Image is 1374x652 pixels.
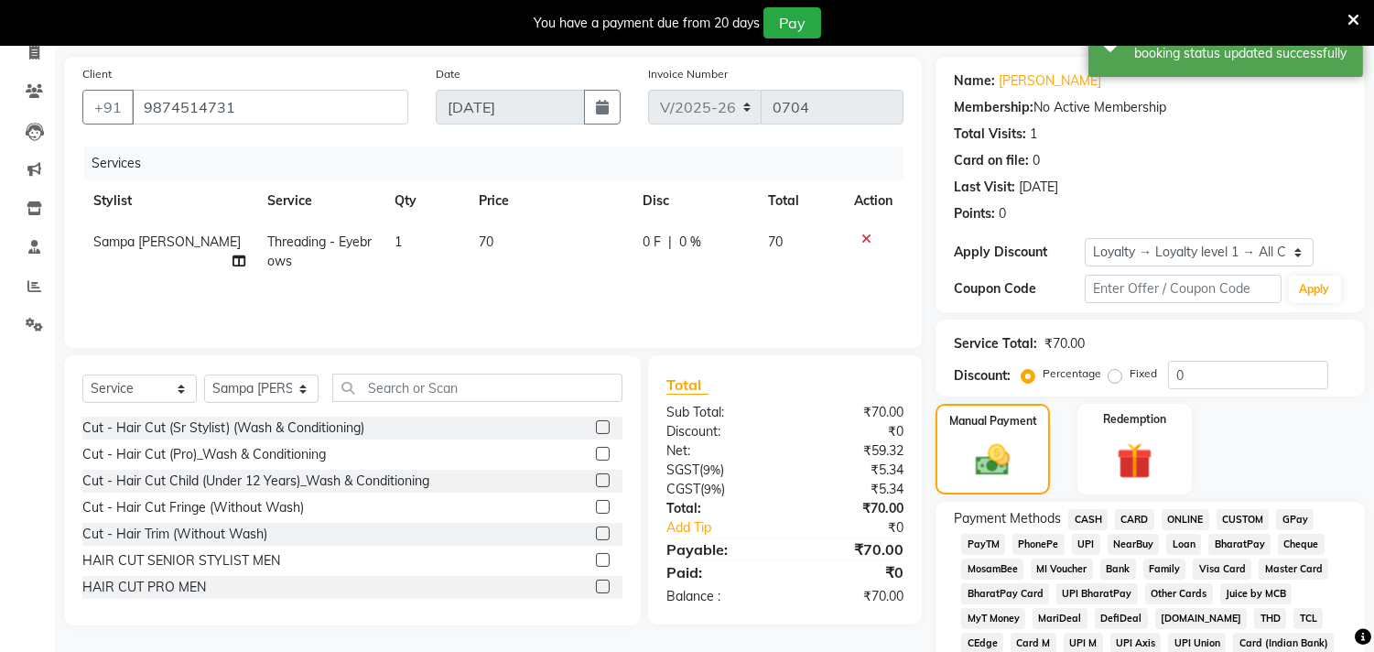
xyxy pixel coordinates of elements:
[807,518,918,538] div: ₹0
[82,66,112,82] label: Client
[653,461,785,480] div: ( )
[679,233,701,252] span: 0 %
[666,462,699,478] span: SGST
[785,538,918,560] div: ₹70.00
[1100,559,1136,580] span: Bank
[1115,509,1154,530] span: CARD
[1085,275,1281,303] input: Enter Offer / Coupon Code
[653,518,807,538] a: Add Tip
[1095,608,1148,629] span: DefiDeal
[1033,608,1087,629] span: MariDeal
[1166,534,1201,555] span: Loan
[1019,178,1058,197] div: [DATE]
[82,472,429,491] div: Cut - Hair Cut Child (Under 12 Years)_Wash & Conditioning
[1103,411,1166,428] label: Redemption
[666,481,700,497] span: CGST
[1068,509,1108,530] span: CASH
[763,7,821,38] button: Pay
[653,480,785,499] div: ( )
[954,98,1033,117] div: Membership:
[961,559,1023,580] span: MosamBee
[653,441,785,461] div: Net:
[1043,365,1101,382] label: Percentage
[1030,125,1037,144] div: 1
[1254,608,1286,629] span: THD
[1278,534,1325,555] span: Cheque
[653,499,785,518] div: Total:
[1106,439,1163,484] img: _gift.svg
[1293,608,1323,629] span: TCL
[1130,365,1157,382] label: Fixed
[82,551,280,570] div: HAIR CUT SENIOR STYLIST MEN
[785,441,918,461] div: ₹59.32
[84,147,917,180] div: Services
[1289,276,1341,303] button: Apply
[395,234,402,250] span: 1
[954,71,995,91] div: Name:
[1134,44,1349,63] div: booking status updated successfully
[82,418,364,438] div: Cut - Hair Cut (Sr Stylist) (Wash & Conditioning)
[332,374,622,402] input: Search or Scan
[1012,534,1065,555] span: PhonePe
[785,461,918,480] div: ₹5.34
[785,403,918,422] div: ₹70.00
[479,234,493,250] span: 70
[257,180,384,222] th: Service
[999,204,1006,223] div: 0
[1145,583,1213,604] span: Other Cards
[648,66,728,82] label: Invoice Number
[82,90,134,125] button: +91
[268,234,373,269] span: Threading - Eyebrows
[785,480,918,499] div: ₹5.34
[954,279,1085,299] div: Coupon Code
[653,561,785,583] div: Paid:
[632,180,757,222] th: Disc
[1044,334,1085,353] div: ₹70.00
[703,462,720,477] span: 9%
[468,180,632,222] th: Price
[785,587,918,606] div: ₹70.00
[954,509,1061,528] span: Payment Methods
[82,525,267,544] div: Cut - Hair Trim (Without Wash)
[949,413,1037,429] label: Manual Payment
[1208,534,1271,555] span: BharatPay
[961,583,1049,604] span: BharatPay Card
[954,204,995,223] div: Points:
[961,534,1005,555] span: PayTM
[999,71,1101,91] a: [PERSON_NAME]
[653,587,785,606] div: Balance :
[1217,509,1270,530] span: CUSTOM
[1031,559,1093,580] span: MI Voucher
[954,151,1029,170] div: Card on file:
[1108,534,1160,555] span: NearBuy
[961,608,1025,629] span: MyT Money
[1056,583,1138,604] span: UPI BharatPay
[653,403,785,422] div: Sub Total:
[954,178,1015,197] div: Last Visit:
[965,440,1020,480] img: _cash.svg
[653,538,785,560] div: Payable:
[954,334,1037,353] div: Service Total:
[769,234,784,250] span: 70
[954,98,1347,117] div: No Active Membership
[1143,559,1186,580] span: Family
[843,180,903,222] th: Action
[785,499,918,518] div: ₹70.00
[93,234,241,250] span: Sampa [PERSON_NAME]
[384,180,468,222] th: Qty
[1276,509,1314,530] span: GPay
[653,422,785,441] div: Discount:
[82,498,304,517] div: Cut - Hair Cut Fringe (Without Wash)
[1220,583,1293,604] span: Juice by MCB
[785,561,918,583] div: ₹0
[666,375,709,395] span: Total
[704,482,721,496] span: 9%
[954,125,1026,144] div: Total Visits:
[436,66,460,82] label: Date
[82,180,257,222] th: Stylist
[1072,534,1100,555] span: UPI
[1193,559,1251,580] span: Visa Card
[534,14,760,33] div: You have a payment due from 20 days
[954,243,1085,262] div: Apply Discount
[954,366,1011,386] div: Discount:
